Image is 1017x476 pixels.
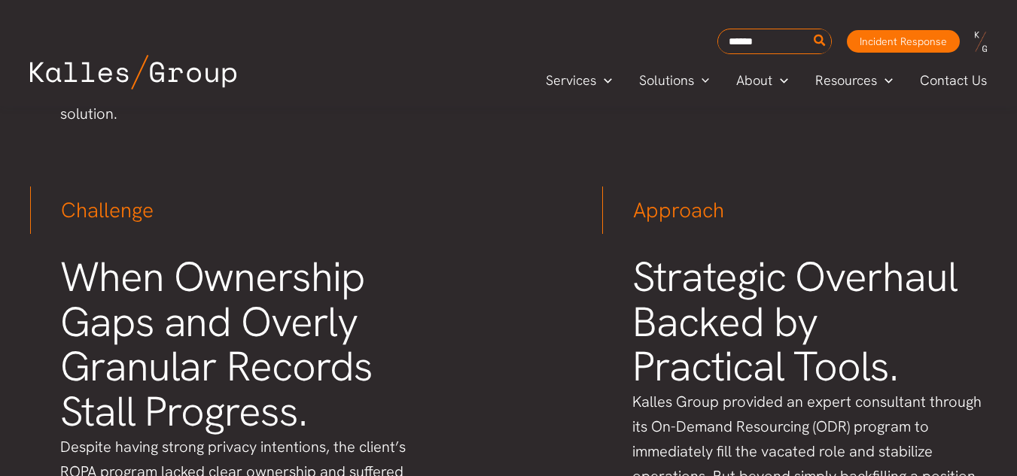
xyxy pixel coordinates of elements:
[736,69,772,92] span: About
[166,89,254,99] div: Keywords by Traffic
[723,69,802,92] a: AboutMenu Toggle
[802,69,906,92] a: ResourcesMenu Toggle
[694,69,710,92] span: Menu Toggle
[546,69,596,92] span: Services
[626,69,723,92] a: SolutionsMenu Toggle
[906,69,1002,92] a: Contact Us
[42,24,74,36] div: v 4.0.25
[632,255,987,390] h2: Strategic Overhaul Backed by Practical Tools.
[811,29,830,53] button: Search
[39,39,166,51] div: Domain: [DOMAIN_NAME]
[847,30,960,53] a: Incident Response
[815,69,877,92] span: Resources
[639,69,694,92] span: Solutions
[532,69,626,92] a: ServicesMenu Toggle
[772,69,788,92] span: Menu Toggle
[57,89,135,99] div: Domain Overview
[532,68,1002,92] nav: Primary Site Navigation
[920,69,987,92] span: Contact Us
[24,39,36,51] img: website_grey.svg
[30,186,415,225] h3: Challenge
[24,24,36,36] img: logo_orange.svg
[41,87,53,99] img: tab_domain_overview_orange.svg
[602,186,987,225] h3: Approach
[150,87,162,99] img: tab_keywords_by_traffic_grey.svg
[877,69,893,92] span: Menu Toggle
[596,69,612,92] span: Menu Toggle
[60,255,415,435] h2: When Ownership Gaps and Overly Granular Records Stall Progress.
[30,55,236,89] img: Kalles Group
